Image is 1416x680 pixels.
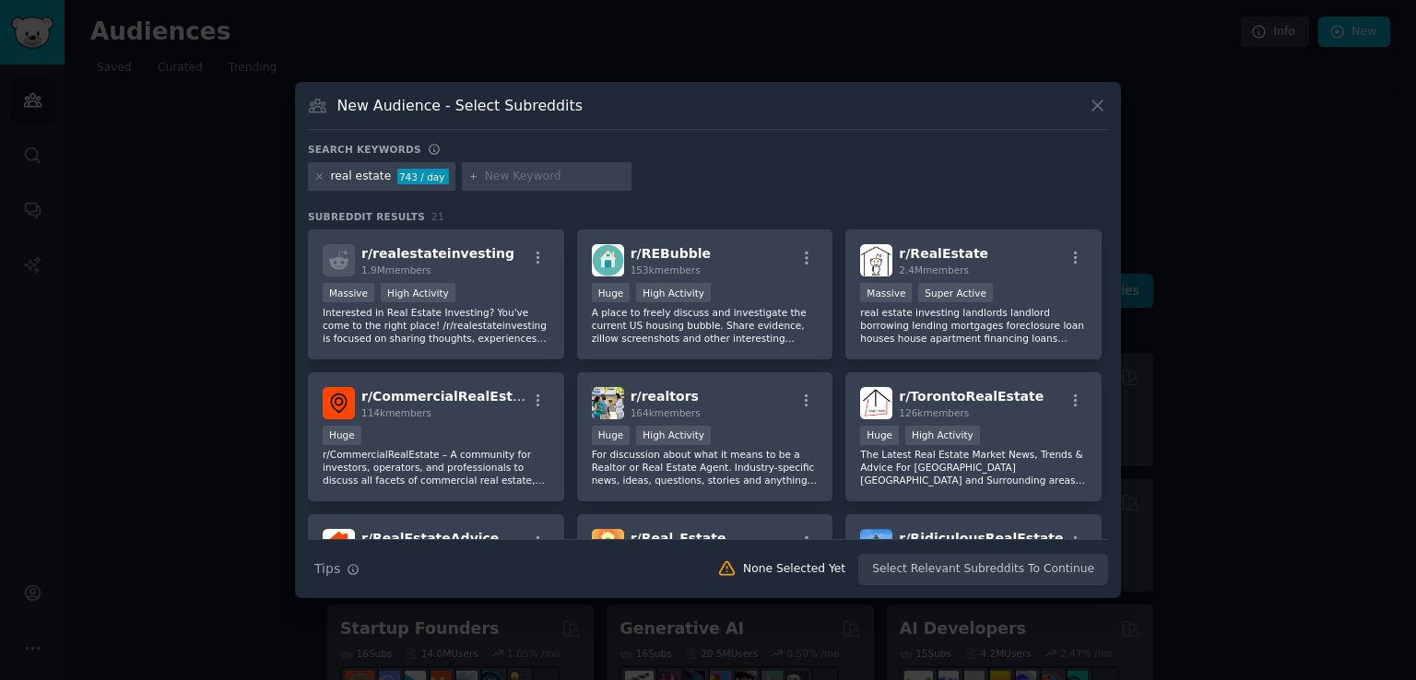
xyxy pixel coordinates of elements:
[361,531,499,545] span: r/ RealEstateAdvice
[381,283,455,302] div: High Activity
[308,210,425,223] span: Subreddit Results
[592,426,631,445] div: Huge
[431,211,444,222] span: 21
[337,96,583,115] h3: New Audience - Select Subreddits
[860,529,892,561] img: RidiculousRealEstate
[631,246,711,261] span: r/ REBubble
[592,529,624,561] img: Real_Estate
[331,169,392,185] div: real estate
[631,389,699,404] span: r/ realtors
[397,169,449,185] div: 743 / day
[323,448,549,487] p: r/CommercialRealEstate – A community for investors, operators, and professionals to discuss all f...
[899,246,988,261] span: r/ RealEstate
[631,407,701,418] span: 164k members
[860,244,892,276] img: RealEstate
[361,389,537,404] span: r/ CommercialRealEstate
[592,244,624,276] img: REBubble
[631,531,726,545] span: r/ Real_Estate
[323,283,374,302] div: Massive
[899,407,969,418] span: 126k members
[592,306,819,345] p: A place to freely discuss and investigate the current US housing bubble. Share evidence, zillow s...
[323,529,355,561] img: RealEstateAdvice
[361,407,431,418] span: 114k members
[323,387,355,419] img: CommercialRealEstate
[743,561,845,578] div: None Selected Yet
[323,306,549,345] p: Interested in Real Estate Investing? You've come to the right place! /r/realestateinvesting is fo...
[314,559,340,579] span: Tips
[308,143,421,156] h3: Search keywords
[860,448,1087,487] p: The Latest Real Estate Market News, Trends & Advice For [GEOGRAPHIC_DATA] [GEOGRAPHIC_DATA] and S...
[592,448,819,487] p: For discussion about what it means to be a Realtor or Real Estate Agent. Industry-specific news, ...
[860,306,1087,345] p: real estate investing landlords landlord borrowing lending mortgages foreclosure loan houses hous...
[323,426,361,445] div: Huge
[899,389,1044,404] span: r/ TorontoRealEstate
[592,387,624,419] img: realtors
[860,387,892,419] img: TorontoRealEstate
[631,264,701,276] span: 153k members
[899,531,1063,545] span: r/ RidiculousRealEstate
[905,426,980,445] div: High Activity
[636,283,711,302] div: High Activity
[918,283,993,302] div: Super Active
[860,426,899,445] div: Huge
[308,553,366,585] button: Tips
[592,283,631,302] div: Huge
[860,283,912,302] div: Massive
[361,246,514,261] span: r/ realestateinvesting
[899,264,969,276] span: 2.4M members
[636,426,711,445] div: High Activity
[485,169,625,185] input: New Keyword
[361,264,431,276] span: 1.9M members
